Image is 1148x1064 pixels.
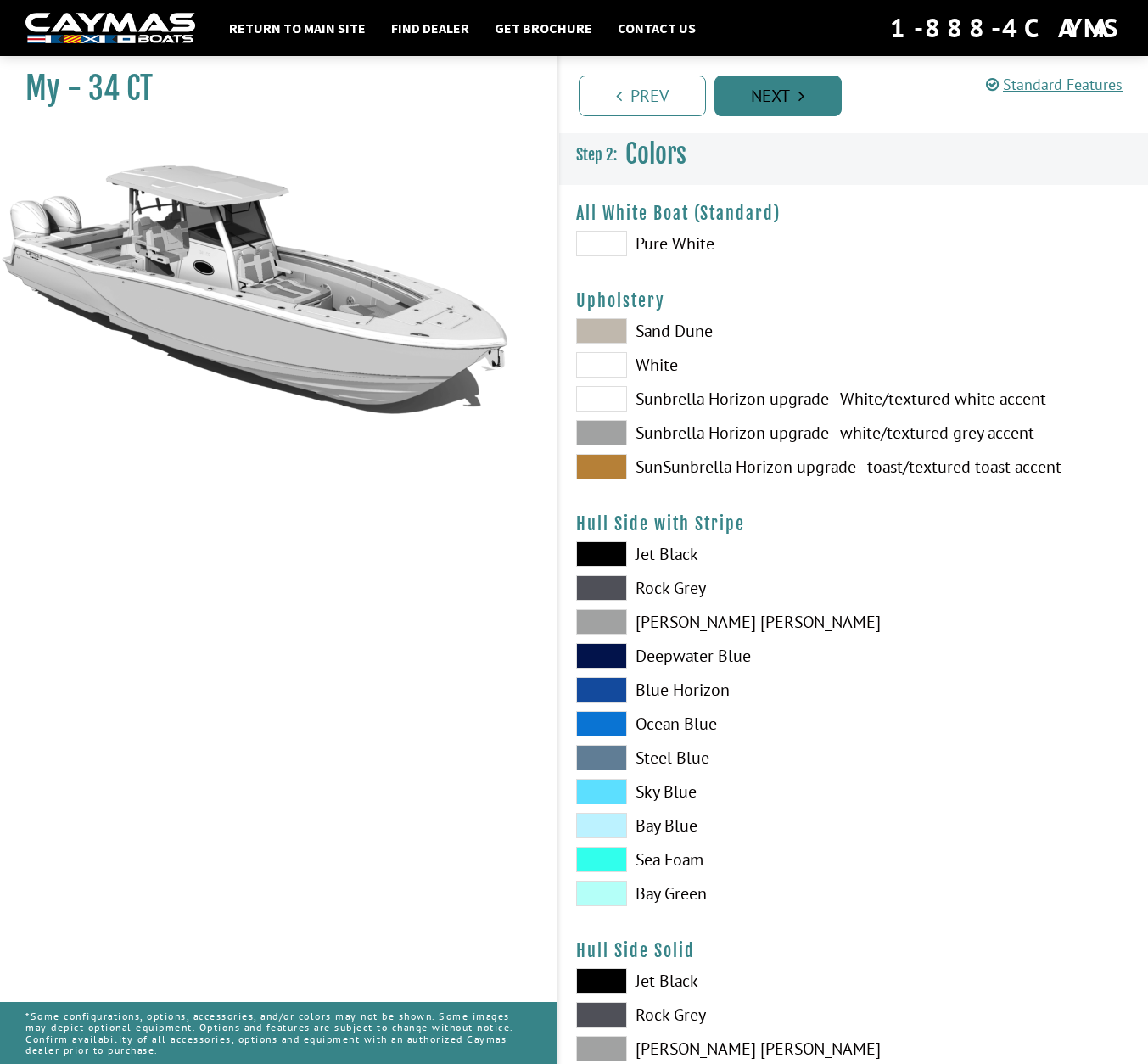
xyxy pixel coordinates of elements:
[576,1036,837,1061] label: [PERSON_NAME] [PERSON_NAME]
[576,609,837,635] label: [PERSON_NAME] [PERSON_NAME]
[576,940,1132,961] h4: Hull Side Solid
[576,847,837,872] label: Sea Foam
[576,968,837,994] label: Jet Black
[25,1002,532,1064] p: *Some configurations, options, accessories, and/or colors may not be shown. Some images may depic...
[576,1002,837,1028] label: Rock Grey
[576,745,837,770] label: Steel Blue
[576,813,837,838] label: Bay Blue
[486,17,601,39] a: Get Brochure
[576,779,837,804] label: Sky Blue
[576,386,837,412] label: Sunbrella Horizon upgrade - White/textured white accent
[890,9,1123,47] div: 1-888-4CAYMAS
[576,352,837,378] label: White
[576,881,837,906] label: Bay Green
[576,575,837,601] label: Rock Grey
[576,231,837,256] label: Pure White
[986,75,1123,94] a: Standard Features
[576,290,1132,311] h4: Upholstery
[609,17,704,39] a: Contact Us
[25,13,195,44] img: white-logo-c9c8dbefe5ff5ceceb0f0178aa75bf4bb51f6bca0971e226c86eb53dfe498488.png
[383,17,478,39] a: Find Dealer
[576,643,837,669] label: Deepwater Blue
[576,513,1132,535] h4: Hull Side with Stripe
[576,541,837,567] label: Jet Black
[576,454,837,479] label: SunSunbrella Horizon upgrade - toast/textured toast accent
[714,76,842,116] a: Next
[221,17,374,39] a: Return to main site
[576,203,1132,224] h4: All White Boat (Standard)
[576,677,837,703] label: Blue Horizon
[579,76,706,116] a: Prev
[576,318,837,344] label: Sand Dune
[576,711,837,736] label: Ocean Blue
[25,70,515,108] h1: My - 34 CT
[576,420,837,445] label: Sunbrella Horizon upgrade - white/textured grey accent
